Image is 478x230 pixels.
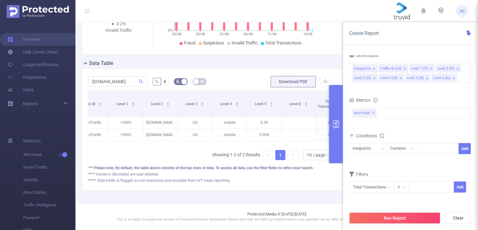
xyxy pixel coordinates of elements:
i: icon: info-circle [380,134,384,138]
i: icon: close [399,77,402,80]
i: icon: close [372,67,376,71]
div: ≥ [398,182,404,192]
li: Next Page [288,150,298,160]
tspan: 14/08 [303,32,312,36]
span: Suspicious [203,40,224,45]
button: Download PDF [271,76,316,87]
i: icon: down [381,147,385,151]
i: icon: table [201,79,204,83]
li: Level 6 (l6) [432,74,457,82]
div: Sort [270,101,273,105]
span: Level 3 [186,102,198,106]
span: Anti-Fraud [23,148,75,161]
li: Level 5 (l5) [405,74,431,82]
span: Traffic Intelligence [23,199,75,211]
div: **** Values in (Brackets) are user attested [88,171,336,177]
span: Create Report [349,30,379,36]
button: Add [454,181,466,193]
div: Sort [131,101,135,105]
i: icon: caret-down [99,104,102,106]
li: Level 3 (l3) [353,74,378,82]
span: Total Transactions [265,40,301,45]
i: icon: down [403,185,407,190]
div: Integration [353,143,376,154]
span: Fraud [184,40,195,45]
i: icon: caret-down [166,104,169,106]
footer: Protected Media © [DATE]-[DATE] [75,203,478,230]
span: Conditions [356,133,384,138]
img: Protected Media [7,5,69,18]
i: icon: down [410,147,414,151]
div: Level 5 (l5) [407,74,424,82]
i: icon: caret-up [201,101,204,103]
li: Integration [353,64,377,72]
i: icon: caret-down [201,104,204,106]
i: icon: caret-up [166,101,169,103]
i: icon: caret-down [304,104,308,106]
li: Level 2 (l2) [436,64,461,72]
div: Sort [98,101,102,105]
span: Level 6 [289,102,302,106]
li: Traffic ID (tid) [379,64,408,72]
tspan: 03/08 [172,32,181,36]
span: Metrics [349,98,371,103]
span: Solutions [23,135,41,147]
p: truvidTraffic [74,129,108,141]
a: Usage Notification [8,58,59,71]
div: Sort [166,101,170,105]
span: Invalid Traffic [23,161,75,174]
i: icon: left [266,153,270,157]
span: AS [459,5,465,17]
i: icon: close [456,67,459,71]
div: Sort [304,101,308,105]
i: icon: caret-up [99,101,102,103]
div: Level 4 (l4) [380,74,398,82]
button: Clear [445,212,472,224]
i: icon: info-circle [373,98,377,102]
p: US [178,117,212,129]
button: Run Report [349,212,440,224]
i: icon: caret-up [131,101,135,103]
button: Add [459,143,471,154]
i: icon: caret-down [131,104,135,106]
input: Search... [88,76,148,86]
span: Anti-Fraud [353,109,376,117]
i: icon: close [430,67,433,71]
span: Filters [349,172,368,177]
span: Level 2 [151,102,164,106]
div: Traffic ID (tid) [380,65,402,73]
p: [DOMAIN_NAME] [143,117,178,129]
i: icon: bg-colors [176,79,180,83]
tspan: 11/08 [267,32,277,36]
a: Integrations [8,71,47,83]
p: US [178,129,212,141]
span: % [155,79,158,84]
div: Invalid Traffic [105,27,133,34]
span: Dimensions [349,53,379,58]
div: Sort [235,101,239,105]
div: Level 6 (l6) [433,74,450,82]
i: icon: caret-down [235,104,239,106]
span: Passport [23,211,75,224]
i: icon: caret-down [270,104,273,106]
tspan: 09/08 [244,32,253,36]
p: 32,420 [316,117,350,129]
p: mobile [212,117,247,129]
a: Help Center (New) [8,46,58,58]
span: 3.2% [116,21,126,26]
p: truvidTraffic [74,117,108,129]
i: icon: close [426,77,429,80]
i: icon: close [452,77,455,80]
h2: Data Table [89,60,113,67]
a: Users [8,83,34,96]
span: Level 1 [117,102,129,106]
p: 5.994 [247,129,281,141]
span: Level 5 [255,102,267,106]
div: Integration [354,65,371,73]
a: Overview [8,33,41,46]
tspan: 0% [168,28,172,32]
p: 15983 [109,117,143,129]
span: ✕ [372,109,375,117]
div: Level 1 (l1) [411,65,428,73]
li: Level 4 (l4) [379,74,404,82]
